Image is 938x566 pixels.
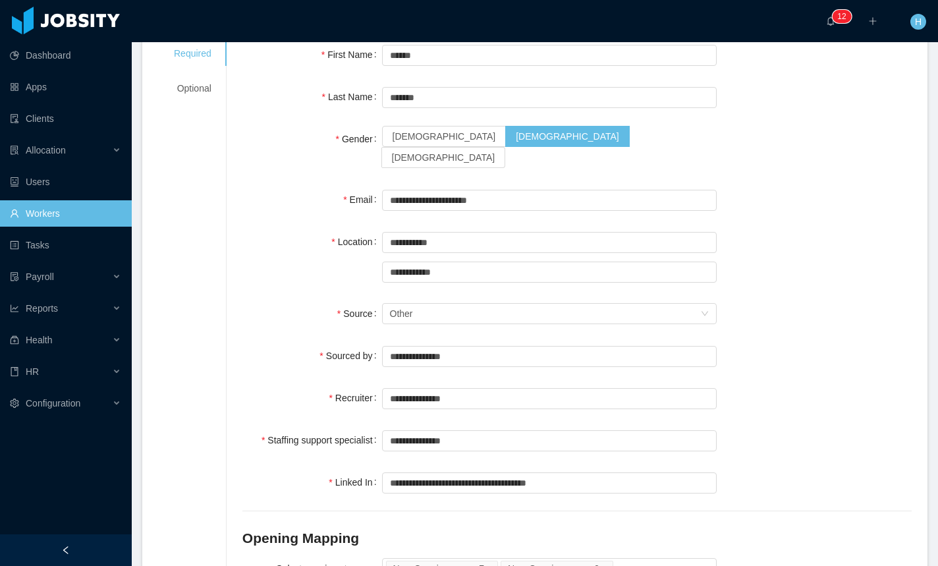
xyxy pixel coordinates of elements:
[26,145,66,156] span: Allocation
[382,87,717,108] input: Last Name
[915,14,922,30] span: H
[382,472,717,494] input: Linked In
[158,42,227,66] div: Required
[262,435,382,445] label: Staffing support specialist
[10,169,121,195] a: icon: robotUsers
[10,272,19,281] i: icon: file-protect
[335,134,381,144] label: Gender
[837,10,842,23] p: 1
[343,194,381,205] label: Email
[321,49,382,60] label: First Name
[868,16,877,26] i: icon: plus
[516,131,619,142] span: [DEMOGRAPHIC_DATA]
[390,304,413,324] div: Other
[826,16,835,26] i: icon: bell
[329,393,381,403] label: Recruiter
[10,74,121,100] a: icon: appstoreApps
[26,366,39,377] span: HR
[329,477,381,488] label: Linked In
[10,399,19,408] i: icon: setting
[158,76,227,101] div: Optional
[10,335,19,345] i: icon: medicine-box
[832,10,851,23] sup: 12
[331,237,381,247] label: Location
[337,308,382,319] label: Source
[842,10,846,23] p: 2
[10,42,121,69] a: icon: pie-chartDashboard
[10,367,19,376] i: icon: book
[393,131,496,142] span: [DEMOGRAPHIC_DATA]
[321,92,381,102] label: Last Name
[10,105,121,132] a: icon: auditClients
[10,232,121,258] a: icon: profileTasks
[10,304,19,313] i: icon: line-chart
[10,146,19,155] i: icon: solution
[382,45,717,66] input: First Name
[10,200,121,227] a: icon: userWorkers
[26,335,52,345] span: Health
[392,152,495,163] span: [DEMOGRAPHIC_DATA]
[26,303,58,314] span: Reports
[319,351,381,361] label: Sourced by
[382,190,717,211] input: Email
[26,271,54,282] span: Payroll
[242,528,912,549] h2: Opening Mapping
[26,398,80,409] span: Configuration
